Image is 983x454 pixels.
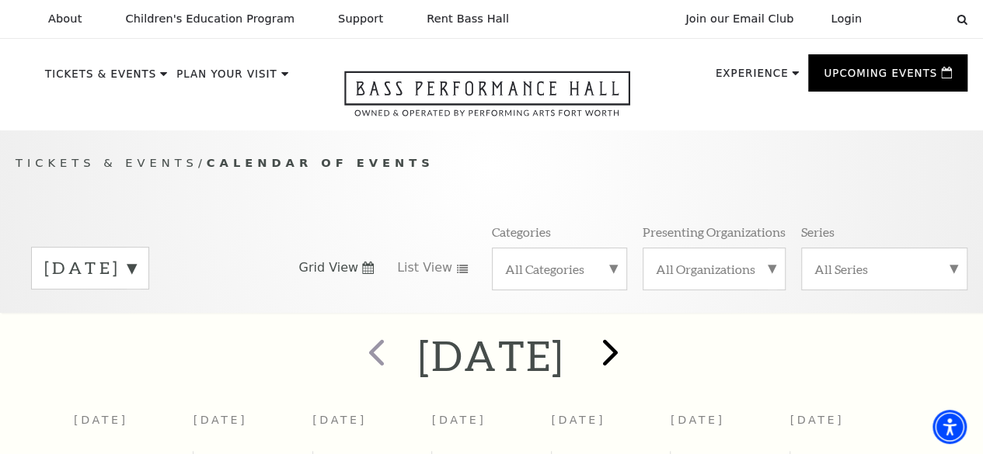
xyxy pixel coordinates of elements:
button: prev [347,328,403,383]
span: [DATE] [74,414,128,426]
span: [DATE] [432,414,486,426]
label: [DATE] [44,256,136,280]
h2: [DATE] [418,331,565,380]
select: Select: [887,12,942,26]
p: Categories [492,224,551,240]
p: Support [338,12,383,26]
label: All Organizations [656,261,772,277]
p: Tickets & Events [45,69,156,88]
label: All Series [814,261,954,277]
span: Calendar of Events [207,156,434,169]
div: Accessibility Menu [932,410,967,444]
span: List View [397,259,452,276]
span: [DATE] [312,414,367,426]
a: Open this option [288,71,686,130]
span: [DATE] [790,414,844,426]
span: [DATE] [671,414,725,426]
span: [DATE] [551,414,605,426]
p: Children's Education Program [125,12,295,26]
p: Experience [716,68,789,87]
span: [DATE] [193,414,248,426]
span: Tickets & Events [16,156,198,169]
p: / [16,154,967,173]
button: next [580,328,636,383]
p: About [48,12,82,26]
span: Grid View [298,259,358,276]
p: Series [801,224,835,240]
p: Rent Bass Hall [427,12,509,26]
label: All Categories [505,261,615,277]
p: Presenting Organizations [643,224,786,240]
p: Upcoming Events [824,68,937,87]
p: Plan Your Visit [176,69,277,88]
